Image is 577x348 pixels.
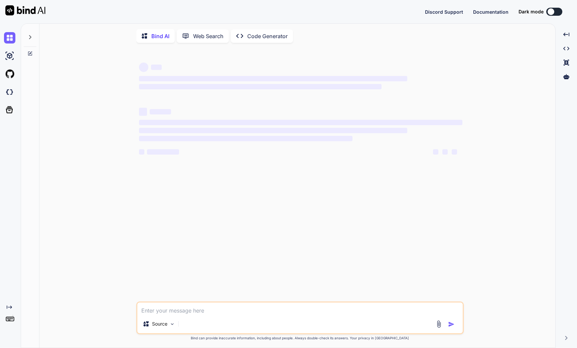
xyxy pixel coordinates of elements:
p: Code Generator [247,32,288,40]
span: ‌ [452,149,457,155]
span: ‌ [139,108,147,116]
span: Discord Support [425,9,463,15]
span: ‌ [139,63,148,72]
span: ‌ [139,128,407,133]
img: Bind AI [5,5,45,15]
span: ‌ [433,149,438,155]
span: ‌ [139,136,352,141]
span: Dark mode [519,8,544,15]
span: ‌ [442,149,448,155]
img: githubLight [4,68,15,80]
span: ‌ [139,120,462,125]
img: ai-studio [4,50,15,62]
span: Documentation [473,9,509,15]
p: Web Search [193,32,224,40]
span: ‌ [139,149,144,155]
p: Bind can provide inaccurate information, including about people. Always double-check its answers.... [136,336,464,341]
img: darkCloudIdeIcon [4,86,15,98]
img: chat [4,32,15,43]
span: ‌ [139,84,382,89]
span: ‌ [151,65,162,70]
button: Discord Support [425,8,463,15]
span: ‌ [150,109,171,114]
button: Documentation [473,8,509,15]
img: Pick Models [169,321,175,327]
img: attachment [435,320,443,328]
p: Bind AI [151,32,169,40]
span: ‌ [147,149,179,155]
span: ‌ [139,76,407,81]
p: Source [152,321,167,327]
img: icon [448,321,455,328]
